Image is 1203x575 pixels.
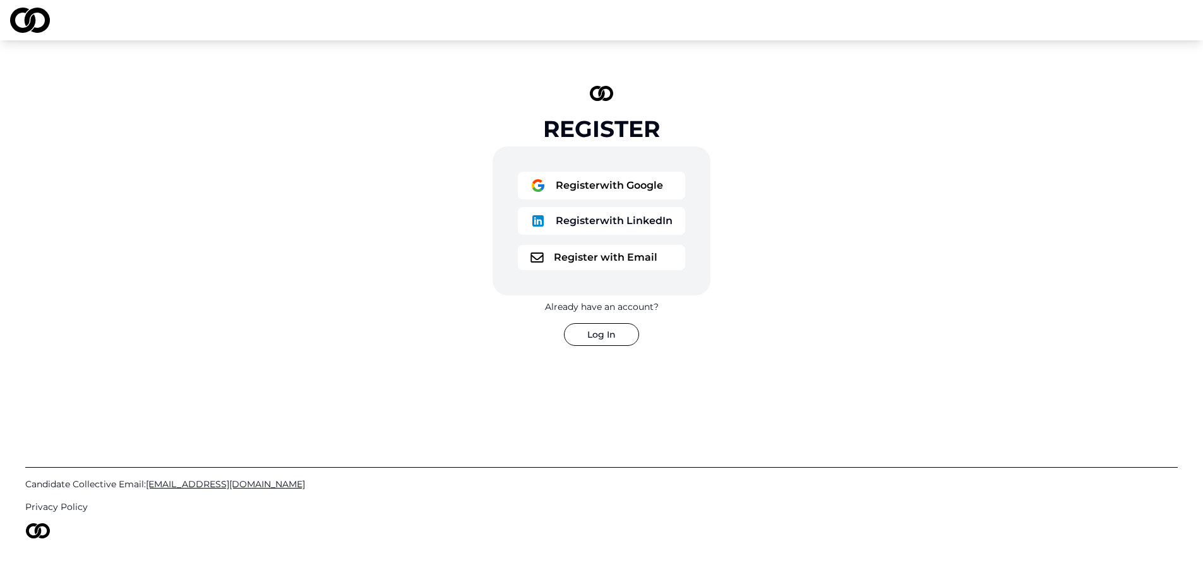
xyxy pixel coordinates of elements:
a: Privacy Policy [25,501,1178,513]
img: logo [530,178,546,193]
button: logoRegister with Email [518,245,685,270]
button: logoRegisterwith LinkedIn [518,207,685,235]
a: Candidate Collective Email:[EMAIL_ADDRESS][DOMAIN_NAME] [25,478,1178,490]
button: Log In [564,323,639,346]
img: logo [590,86,614,101]
img: logo [530,213,546,228]
div: Already have an account? [545,300,659,313]
img: logo [530,252,544,263]
div: Register [543,116,660,141]
span: [EMAIL_ADDRESS][DOMAIN_NAME] [146,478,305,490]
button: logoRegisterwith Google [518,172,685,199]
img: logo [25,523,51,538]
img: logo [10,8,50,33]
